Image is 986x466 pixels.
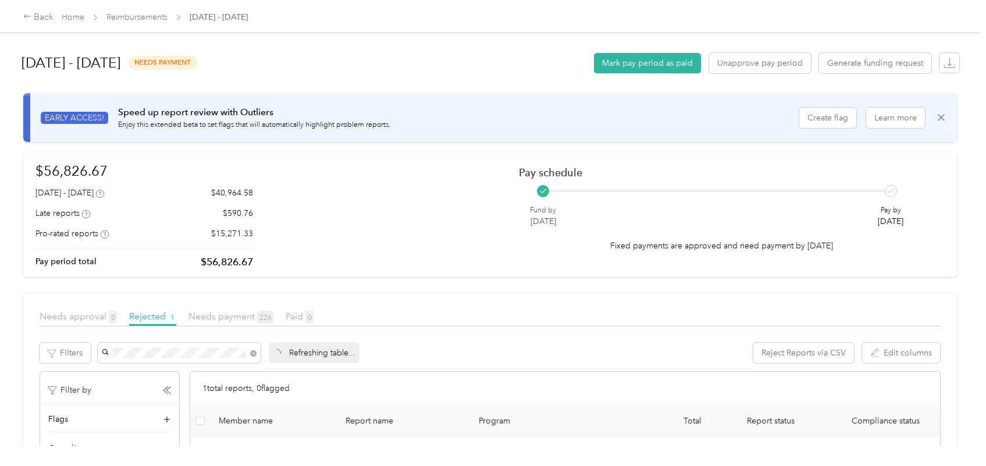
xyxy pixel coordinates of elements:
[35,161,253,181] h1: $56,826.67
[35,227,109,240] div: Pro-rated reports
[41,112,108,124] span: EARLY ACCESS!
[878,205,903,216] p: Pay by
[921,401,986,466] iframe: Everlance-gr Chat Button Frame
[188,311,273,322] span: Needs payment
[62,12,84,22] a: Home
[190,11,248,23] span: [DATE] - [DATE]
[336,405,469,437] th: Report name
[819,53,931,73] button: Generate funding request
[720,416,823,426] span: Report status
[35,255,97,268] p: Pay period total
[709,53,811,73] button: Unapprove pay period
[753,343,854,363] button: Reject Reports via CSV
[129,56,197,69] span: needs payment
[48,442,116,454] span: Compliance status
[286,311,314,322] span: Paid
[48,413,68,425] span: Flags
[118,120,390,130] p: Enjoy this extended beta to set flags that will automatically highlight problem reports.
[878,215,903,227] p: [DATE]
[469,405,620,437] th: Program
[799,108,856,128] button: Create flag
[530,205,556,216] p: Fund by
[866,108,925,128] button: Learn more
[610,240,833,252] p: Fixed payments are approved and need payment by [DATE]
[219,416,327,426] div: Member name
[23,10,54,24] div: Back
[519,166,925,179] h2: Pay schedule
[862,343,940,363] button: Edit columns
[40,343,91,363] button: Filters
[269,343,359,363] div: Refreshing table...
[22,49,120,77] h1: [DATE] - [DATE]
[530,215,556,227] p: [DATE]
[129,311,176,322] span: Rejected
[211,227,253,240] p: $15,271.33
[35,207,90,219] div: Late reports
[109,311,117,323] span: 0
[841,416,931,426] span: Compliance status
[305,311,314,323] span: 0
[594,53,701,73] button: Mark pay period as paid
[201,255,253,269] p: $56,826.67
[827,57,923,69] span: Generate funding request
[190,372,940,405] div: 1 total reports, 0 flagged
[40,311,117,322] span: Needs approval
[257,311,273,323] span: 226
[168,311,176,323] span: 1
[48,384,91,396] p: Filter by
[211,187,253,199] p: $40,964.58
[629,416,702,426] div: Total
[118,105,390,120] p: Speed up report review with Outliers
[223,207,253,219] p: $590.76
[209,405,336,437] th: Member name
[106,12,168,22] a: Reimbursements
[35,187,104,199] div: [DATE] - [DATE]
